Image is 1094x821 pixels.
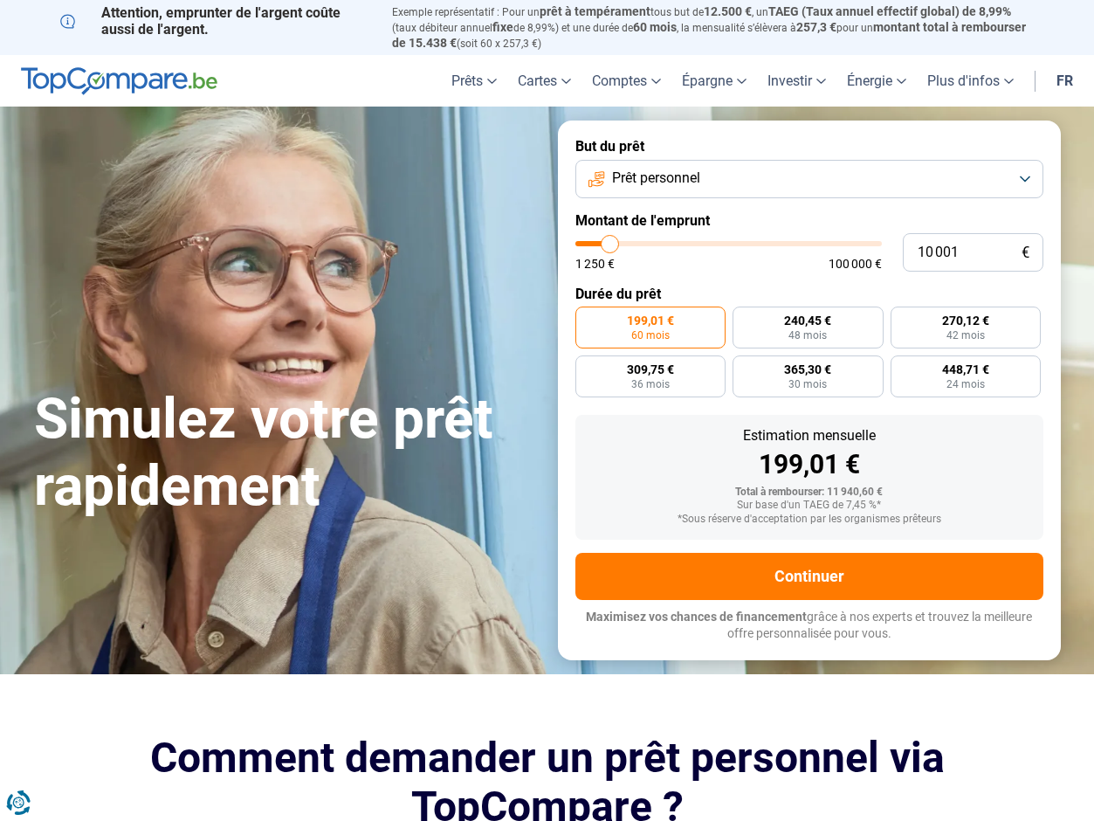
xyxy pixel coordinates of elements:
span: fixe [492,20,513,34]
p: Attention, emprunter de l'argent coûte aussi de l'argent. [60,4,371,38]
span: 257,3 € [796,20,836,34]
span: 60 mois [631,330,670,341]
a: Cartes [507,55,581,107]
a: fr [1046,55,1084,107]
span: 448,71 € [942,363,989,376]
a: Comptes [581,55,671,107]
span: prêt à tempérament [540,4,650,18]
a: Plus d'infos [917,55,1024,107]
span: 270,12 € [942,314,989,327]
span: 24 mois [946,379,985,390]
span: 1 250 € [575,258,615,270]
div: Estimation mensuelle [589,429,1029,443]
label: Montant de l'emprunt [575,212,1043,229]
span: 36 mois [631,379,670,390]
span: 12.500 € [704,4,752,18]
span: 30 mois [788,379,827,390]
button: Continuer [575,553,1043,600]
span: 240,45 € [784,314,831,327]
span: 60 mois [633,20,677,34]
span: 199,01 € [627,314,674,327]
div: Total à rembourser: 11 940,60 € [589,486,1029,499]
label: Durée du prêt [575,286,1043,302]
span: TAEG (Taux annuel effectif global) de 8,99% [768,4,1011,18]
div: *Sous réserve d'acceptation par les organismes prêteurs [589,514,1029,526]
a: Investir [757,55,836,107]
h1: Simulez votre prêt rapidement [34,386,537,521]
span: 309,75 € [627,363,674,376]
span: 42 mois [946,330,985,341]
span: € [1022,245,1029,260]
span: 48 mois [788,330,827,341]
span: Maximisez vos chances de financement [586,610,807,624]
a: Énergie [836,55,917,107]
span: 100 000 € [829,258,882,270]
div: 199,01 € [589,452,1029,478]
div: Sur base d'un TAEG de 7,45 %* [589,500,1029,512]
a: Épargne [671,55,757,107]
button: Prêt personnel [575,160,1043,198]
p: grâce à nos experts et trouvez la meilleure offre personnalisée pour vous. [575,609,1043,643]
img: TopCompare [21,67,217,95]
a: Prêts [441,55,507,107]
label: But du prêt [575,138,1043,155]
span: montant total à rembourser de 15.438 € [392,20,1026,50]
p: Exemple représentatif : Pour un tous but de , un (taux débiteur annuel de 8,99%) et une durée de ... [392,4,1035,51]
span: 365,30 € [784,363,831,376]
span: Prêt personnel [612,169,700,188]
